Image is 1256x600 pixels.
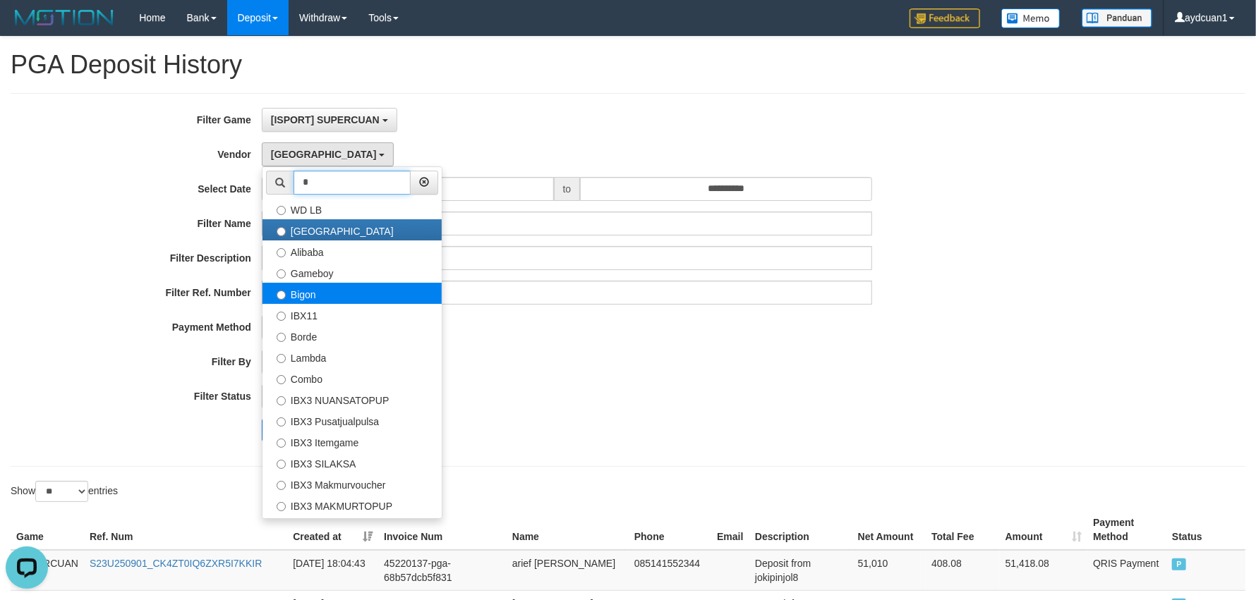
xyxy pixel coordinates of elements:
[11,481,118,502] label: Show entries
[277,248,286,257] input: Alibaba
[554,177,581,201] span: to
[287,510,378,550] th: Created at: activate to sort column ascending
[1001,8,1061,28] img: Button%20Memo.svg
[84,510,287,550] th: Ref. Num
[1172,558,1186,570] span: PAID
[262,240,442,262] label: Alibaba
[6,6,48,48] button: Open LiveChat chat widget
[262,283,442,304] label: Bigon
[277,417,286,427] input: IBX3 Pusatjualpulsa
[910,8,980,28] img: Feedback.jpg
[90,558,262,569] a: S23U250901_CK4ZT0IQ6ZXR5I7KKIR
[507,550,629,591] td: arief [PERSON_NAME]
[35,481,88,502] select: Showentries
[11,7,118,28] img: MOTION_logo.png
[262,325,442,346] label: Borde
[262,367,442,388] label: Combo
[11,51,1245,79] h1: PGA Deposit History
[277,206,286,215] input: WD LB
[262,410,442,431] label: IBX3 Pusatjualpulsa
[1087,550,1166,591] td: QRIS Payment
[271,114,380,125] span: [ISPORT] SUPERCUAN
[11,510,84,550] th: Game
[1082,8,1152,27] img: panduan.png
[262,431,442,452] label: IBX3 Itemgame
[262,346,442,367] label: Lambda
[1000,550,1087,591] td: 51,418.08
[1000,510,1087,550] th: Amount: activate to sort column ascending
[262,262,442,283] label: Gameboy
[262,452,442,473] label: IBX3 SILAKSA
[852,550,926,591] td: 51,010
[262,304,442,325] label: IBX11
[926,510,1000,550] th: Total Fee
[262,388,442,410] label: IBX3 NUANSATOPUP
[277,354,286,363] input: Lambda
[277,460,286,469] input: IBX3 SILAKSA
[287,550,378,591] td: [DATE] 18:04:43
[277,481,286,490] input: IBX3 Makmurvoucher
[378,510,507,550] th: Invoice Num
[378,550,507,591] td: 45220137-pga-68b57dcb5f831
[277,269,286,278] input: Gameboy
[277,333,286,342] input: Borde
[271,149,377,160] span: [GEOGRAPHIC_DATA]
[926,550,1000,591] td: 408.08
[262,473,442,494] label: IBX3 Makmurvoucher
[277,502,286,511] input: IBX3 MAKMURTOPUP
[277,290,286,300] input: Bigon
[262,198,442,219] label: WD LB
[629,550,711,591] td: 085141552344
[749,550,852,591] td: Deposit from jokipinjol8
[1087,510,1166,550] th: Payment Method
[507,510,629,550] th: Name
[852,510,926,550] th: Net Amount
[262,219,442,240] label: [GEOGRAPHIC_DATA]
[629,510,711,550] th: Phone
[277,439,286,448] input: IBX3 Itemgame
[1166,510,1245,550] th: Status
[277,312,286,321] input: IBX11
[262,142,394,166] button: [GEOGRAPHIC_DATA]
[277,396,286,405] input: IBX3 NUANSATOPUP
[262,108,397,132] button: [ISPORT] SUPERCUAN
[277,375,286,384] input: Combo
[262,494,442,515] label: IBX3 MAKMURTOPUP
[749,510,852,550] th: Description
[277,227,286,236] input: [GEOGRAPHIC_DATA]
[262,515,442,537] label: IBX3 Pilihvoucher
[711,510,749,550] th: Email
